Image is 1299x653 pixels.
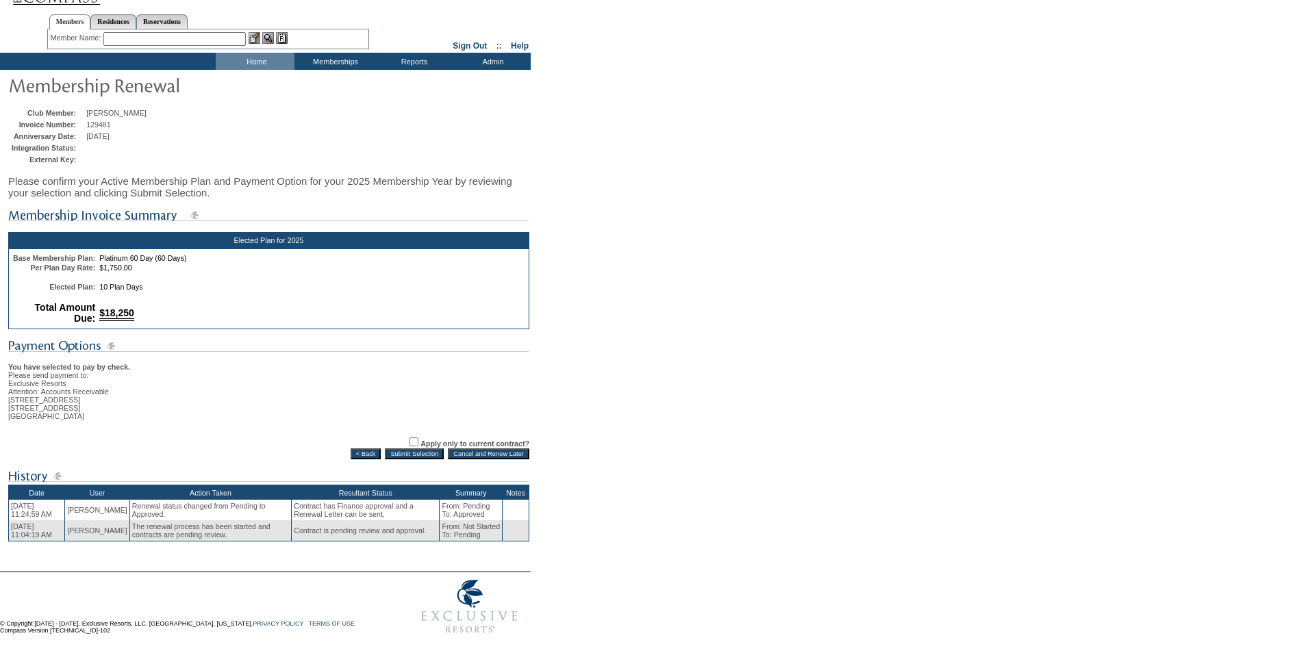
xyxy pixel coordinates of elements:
td: Invoice Number: [12,120,83,129]
td: From: Pending To: Approved [440,500,503,520]
a: Help [511,41,529,51]
img: pgTtlMembershipRenewal.gif [8,71,282,99]
th: Summary [440,485,503,500]
img: subTtlHistory.gif [8,468,529,485]
td: Admin [452,53,531,70]
td: Integration Status: [12,144,83,152]
th: Notes [503,485,529,500]
span: $18,250 [99,307,134,321]
td: Platinum 60 Day (60 Days) [98,254,526,262]
span: [DATE] [86,132,110,140]
div: Elected Plan for 2025 [8,232,529,248]
td: [DATE] 11:04:19 AM [9,520,65,541]
img: subTtlMembershipInvoiceSummary.gif [8,207,529,224]
a: Sign Out [453,41,487,51]
div: Please send payment to: Exclusive Resorts Attention: Accounts Receivable [STREET_ADDRESS] [STREET... [8,355,529,420]
img: subTtlPaymentOptions.gif [8,337,529,355]
img: View [262,32,274,44]
b: Total Amount Due: [35,302,96,324]
td: [PERSON_NAME] [65,520,130,541]
img: Exclusive Resorts [408,572,531,641]
div: Member Name: [51,32,103,44]
b: You have selected to pay by check. [8,363,130,371]
label: Apply only to current contract? [420,439,529,448]
td: Home [216,53,294,70]
td: External Key: [12,155,83,164]
b: Elected Plan: [49,283,95,291]
a: PRIVACY POLICY [253,620,303,627]
td: Club Member: [12,109,83,117]
img: b_edit.gif [249,32,260,44]
th: Resultant Status [292,485,440,500]
a: TERMS OF USE [309,620,355,627]
td: The renewal process has been started and contracts are pending review. [129,520,291,541]
td: $1,750.00 [98,264,526,272]
a: Members [49,14,91,29]
span: [PERSON_NAME] [86,109,147,117]
td: 10 Plan Days [98,283,526,291]
b: Per Plan Day Rate: [30,264,95,272]
td: Memberships [294,53,373,70]
input: Cancel and Renew Later [448,448,529,459]
a: Residences [90,14,136,29]
input: < Back [351,448,381,459]
img: Reservations [276,32,288,44]
td: Anniversary Date: [12,132,83,140]
td: Contract is pending review and approval. [292,520,440,541]
td: Contract has Finance approval and a Renewal Letter can be sent. [292,500,440,520]
td: [PERSON_NAME] [65,500,130,520]
th: Action Taken [129,485,291,500]
div: Please confirm your Active Membership Plan and Payment Option for your 2025 Membership Year by re... [8,168,529,205]
td: Reports [373,53,452,70]
th: User [65,485,130,500]
th: Date [9,485,65,500]
span: 129481 [86,120,111,129]
input: Submit Selection [385,448,444,459]
td: [DATE] 11:24:59 AM [9,500,65,520]
a: Reservations [136,14,188,29]
td: From: Not Started To: Pending [440,520,503,541]
b: Base Membership Plan: [13,254,95,262]
span: :: [496,41,502,51]
td: Renewal status changed from Pending to Approved. [129,500,291,520]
